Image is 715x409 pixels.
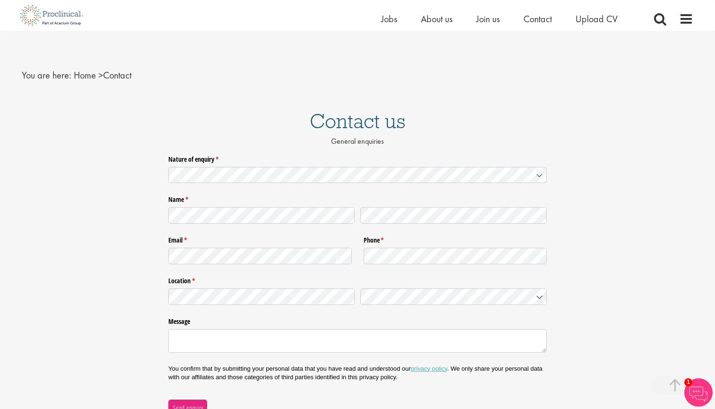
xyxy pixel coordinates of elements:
legend: Location [168,273,547,286]
a: privacy policy [411,365,447,372]
input: State / Province / Region [168,288,355,305]
input: Last [360,207,547,224]
a: breadcrumb link to Home [74,69,96,81]
input: Country [360,288,547,305]
a: Upload CV [575,13,618,25]
input: First [168,207,355,224]
a: Jobs [381,13,397,25]
span: 1 [684,378,692,386]
a: Contact [523,13,552,25]
label: Email [168,233,352,245]
p: You confirm that by submitting your personal data that you have read and understood our . We only... [168,365,547,382]
a: Join us [476,13,500,25]
span: > [98,69,103,81]
span: You are here: [22,69,71,81]
label: Message [168,314,547,326]
img: Chatbot [684,378,713,407]
label: Phone [364,233,547,245]
label: Nature of enquiry [168,151,547,164]
a: About us [421,13,453,25]
legend: Name [168,192,547,204]
span: Contact [74,69,131,81]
